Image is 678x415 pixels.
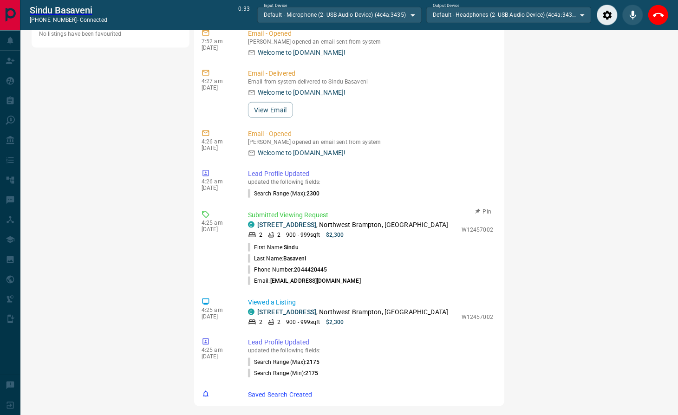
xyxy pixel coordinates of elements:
p: No listings have been favourited [39,30,182,38]
p: Submitted Viewing Request [248,210,493,220]
p: , Northwest Brampton, [GEOGRAPHIC_DATA] [257,307,448,317]
p: [DATE] [202,226,234,233]
p: Search Range (Max) : [248,358,320,366]
p: [PERSON_NAME] opened an email sent from system [248,139,493,145]
p: 900 - 999 sqft [286,231,320,239]
p: [DATE] [202,353,234,360]
span: Sindu [284,244,299,251]
div: condos.ca [248,309,254,315]
div: condos.ca [248,221,254,228]
a: [STREET_ADDRESS] [257,308,316,316]
p: [DATE] [202,84,234,91]
p: Lead Profile Updated [248,337,493,347]
p: Welcome to [DOMAIN_NAME]! [258,88,346,97]
p: Phone Number: [248,266,327,274]
p: 2 [277,318,280,326]
span: Basaveni [283,255,306,262]
p: Last Name: [248,254,306,263]
p: $2,300 [326,231,344,239]
p: updated the following fields: [248,347,493,354]
p: Search Range (Max) : [248,189,320,198]
p: First Name: [248,243,299,252]
span: 2175 [306,359,319,365]
button: View Email [248,102,293,118]
p: Email - Opened [248,29,493,39]
p: 4:26 am [202,138,234,145]
div: Default - Microphone (2- USB Audio Device) (4c4a:3435) [257,7,422,23]
div: Mute [622,5,643,26]
p: [DATE] [202,185,234,191]
a: Sindu Basaveni [30,5,107,16]
p: , Northwest Brampton, [GEOGRAPHIC_DATA] [257,220,448,230]
p: [DATE] [202,313,234,320]
p: 4:25 am [202,307,234,313]
p: 2 [277,231,280,239]
a: [STREET_ADDRESS] [257,221,316,228]
p: 4:25 am [202,220,234,226]
p: [DATE] [202,45,234,51]
p: Saved Search Created [248,390,493,400]
p: Welcome to [DOMAIN_NAME]! [258,48,346,58]
p: 7:52 am [202,38,234,45]
p: 2 [259,318,262,326]
label: Output Device [433,3,459,9]
p: updated the following fields: [248,179,493,185]
p: Email - Delivered [248,69,493,78]
p: Email: [248,277,361,285]
p: Email from system delivered to Sindu Basaveni [248,78,493,85]
div: Audio Settings [597,5,618,26]
span: [EMAIL_ADDRESS][DOMAIN_NAME] [270,278,361,284]
div: Default - Headphones (2- USB Audio Device) (4c4a:3435) [426,7,591,23]
p: 4:27 am [202,78,234,84]
p: $2,300 [326,318,344,326]
p: Search Range (Min) : [248,369,319,377]
p: 900 - 999 sqft [286,318,320,326]
span: 2300 [306,190,319,197]
p: [PERSON_NAME] opened an email sent from system [248,39,493,45]
p: Welcome to [DOMAIN_NAME]! [258,148,346,158]
p: W12457002 [462,313,493,321]
p: 0:33 [238,5,249,26]
label: Input Device [264,3,287,9]
p: 2 [259,231,262,239]
p: Lead Profile Updated [248,169,493,179]
p: [DATE] [202,145,234,151]
p: 4:25 am [202,347,234,353]
button: Pin [470,207,497,216]
span: 2175 [305,370,318,376]
p: Viewed a Listing [248,298,493,307]
p: Email - Opened [248,129,493,139]
span: 2044420445 [294,266,327,273]
p: W12457002 [462,226,493,234]
p: [PHONE_NUMBER] - [30,16,107,24]
span: connected [80,17,107,23]
div: End Call [648,5,669,26]
p: 4:26 am [202,178,234,185]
